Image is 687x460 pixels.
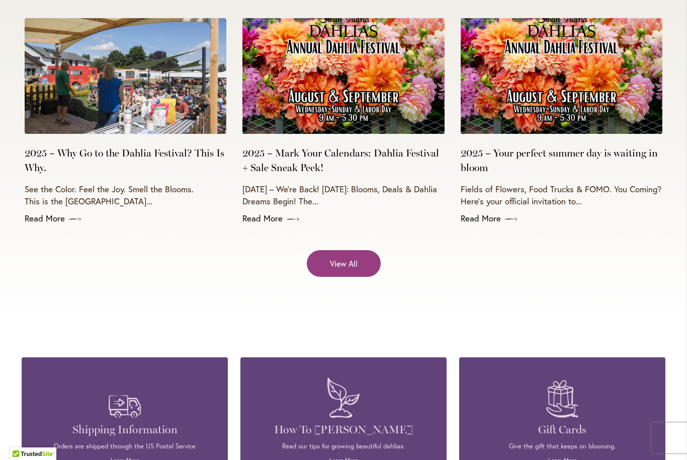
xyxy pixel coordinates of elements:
[461,183,662,207] p: Fields of Flowers, Food Trucks & FOMO. You Coming? Here’s your official invitation to...
[461,18,662,134] img: 2025 Annual Dahlias Festival Poster
[461,146,662,175] a: 2025 – Your perfect summer day is waiting in bloom
[255,423,432,437] h4: How To [PERSON_NAME]
[25,18,226,134] img: Dahlia Lecture
[242,18,444,134] img: 2025 Annual Dahlias Festival Poster
[25,212,226,224] a: Read More
[474,423,650,437] h4: Gift Cards
[25,183,226,207] p: See the Color. Feel the Joy. Smell the Blooms. This is the [GEOGRAPHIC_DATA]...
[307,250,381,277] a: View All
[330,258,358,269] span: View All
[461,212,662,224] a: Read More
[25,146,226,175] a: 2025 – Why Go to the Dahlia Festival? This Is Why.
[242,183,444,207] p: [DATE] – We’re Back! [DATE]: Blooms, Deals & Dahlia Dreams Begin! The...
[242,146,444,175] a: 2025 – Mark Your Calendars: Dahlia Festival + Sale Sneak Peek!
[242,212,444,224] a: Read More
[37,423,213,437] h4: Shipping Information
